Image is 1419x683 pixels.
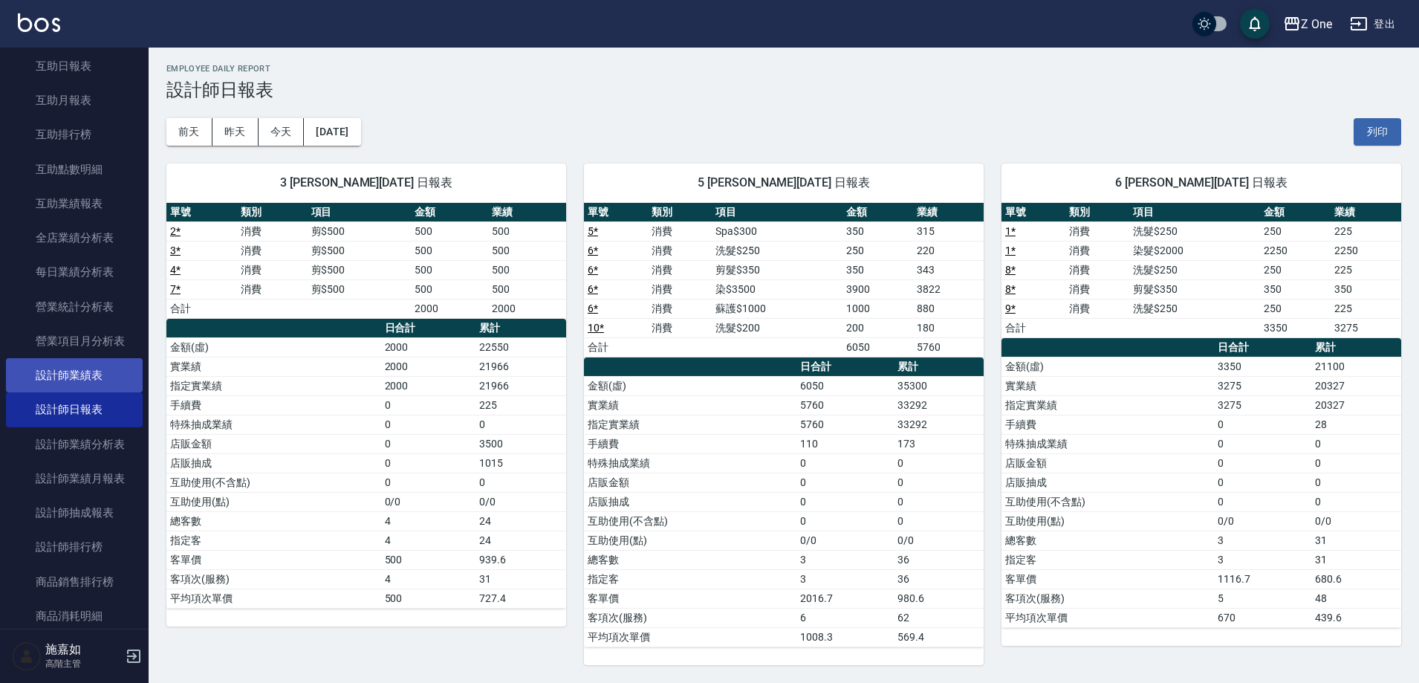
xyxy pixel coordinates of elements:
[1065,260,1129,279] td: 消費
[308,203,411,222] th: 項目
[584,453,796,473] td: 特殊抽成業績
[237,241,308,260] td: 消費
[6,187,143,221] a: 互助業績報表
[1065,221,1129,241] td: 消費
[712,260,842,279] td: 剪髮$350
[488,279,566,299] td: 500
[237,203,308,222] th: 類別
[12,641,42,671] img: Person
[584,376,796,395] td: 金額(虛)
[308,279,411,299] td: 剪$500
[1214,608,1311,627] td: 670
[584,589,796,608] td: 客單價
[381,589,475,608] td: 500
[1311,415,1401,434] td: 28
[166,299,237,318] td: 合計
[1260,279,1331,299] td: 350
[18,13,60,32] img: Logo
[6,221,143,255] a: 全店業績分析表
[411,299,489,318] td: 2000
[1129,299,1260,318] td: 洗髮$250
[166,473,381,492] td: 互助使用(不含點)
[381,415,475,434] td: 0
[648,299,712,318] td: 消費
[1001,203,1401,338] table: a dense table
[1129,203,1260,222] th: 項目
[1129,241,1260,260] td: 染髮$2000
[584,357,984,647] table: a dense table
[648,203,712,222] th: 類別
[411,260,489,279] td: 500
[1311,511,1401,531] td: 0/0
[488,260,566,279] td: 500
[1344,10,1401,38] button: 登出
[1311,608,1401,627] td: 439.6
[1214,511,1311,531] td: 0/0
[166,492,381,511] td: 互助使用(點)
[1331,260,1401,279] td: 225
[475,589,566,608] td: 727.4
[894,569,984,589] td: 36
[648,221,712,241] td: 消費
[1001,589,1214,608] td: 客項次(服務)
[475,531,566,550] td: 24
[237,260,308,279] td: 消費
[1260,318,1331,337] td: 3350
[584,569,796,589] td: 指定客
[712,279,842,299] td: 染$3500
[1311,376,1401,395] td: 20327
[796,608,894,627] td: 6
[1001,376,1214,395] td: 實業績
[894,415,984,434] td: 33292
[166,415,381,434] td: 特殊抽成業績
[1001,569,1214,589] td: 客單價
[1214,338,1311,357] th: 日合計
[1331,221,1401,241] td: 225
[1311,492,1401,511] td: 0
[1331,241,1401,260] td: 2250
[237,221,308,241] td: 消費
[796,434,894,453] td: 110
[381,376,475,395] td: 2000
[166,337,381,357] td: 金額(虛)
[712,221,842,241] td: Spa$300
[913,241,984,260] td: 220
[842,260,913,279] td: 350
[584,337,648,357] td: 合計
[45,642,121,657] h5: 施嘉如
[1001,203,1065,222] th: 單號
[475,453,566,473] td: 1015
[1214,473,1311,492] td: 0
[304,118,360,146] button: [DATE]
[1311,569,1401,589] td: 680.6
[308,241,411,260] td: 剪$500
[1214,395,1311,415] td: 3275
[796,531,894,550] td: 0/0
[1001,453,1214,473] td: 店販金額
[475,569,566,589] td: 31
[602,175,966,190] span: 5 [PERSON_NAME][DATE] 日報表
[184,175,548,190] span: 3 [PERSON_NAME][DATE] 日報表
[1214,434,1311,453] td: 0
[842,299,913,318] td: 1000
[1311,338,1401,357] th: 累計
[1214,531,1311,550] td: 3
[894,473,984,492] td: 0
[488,221,566,241] td: 500
[166,319,566,609] table: a dense table
[796,627,894,647] td: 1008.3
[1001,415,1214,434] td: 手續費
[166,550,381,569] td: 客單價
[6,392,143,427] a: 設計師日報表
[648,241,712,260] td: 消費
[1331,279,1401,299] td: 350
[475,473,566,492] td: 0
[166,589,381,608] td: 平均項次單價
[6,117,143,152] a: 互助排行榜
[796,492,894,511] td: 0
[381,550,475,569] td: 500
[894,531,984,550] td: 0/0
[1214,589,1311,608] td: 5
[842,318,913,337] td: 200
[1311,589,1401,608] td: 48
